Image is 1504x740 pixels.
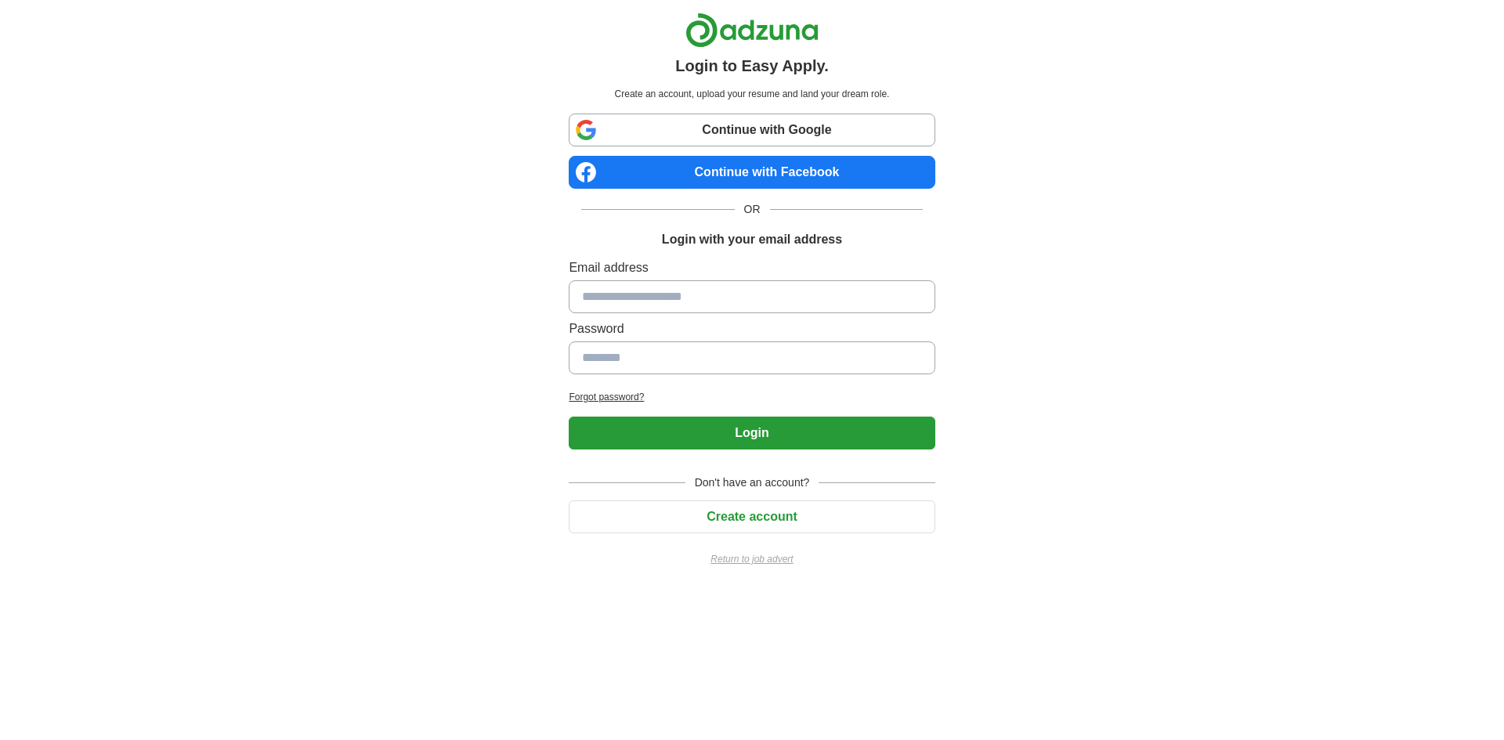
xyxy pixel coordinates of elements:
[569,114,935,146] a: Continue with Google
[572,87,931,101] p: Create an account, upload your resume and land your dream role.
[569,319,935,338] label: Password
[675,54,829,78] h1: Login to Easy Apply.
[735,201,770,218] span: OR
[569,390,935,404] a: Forgot password?
[569,500,935,533] button: Create account
[569,258,935,277] label: Email address
[569,417,935,449] button: Login
[569,156,935,189] a: Continue with Facebook
[685,475,819,491] span: Don't have an account?
[569,510,935,523] a: Create account
[685,13,819,48] img: Adzuna logo
[569,552,935,566] a: Return to job advert
[662,230,842,249] h1: Login with your email address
